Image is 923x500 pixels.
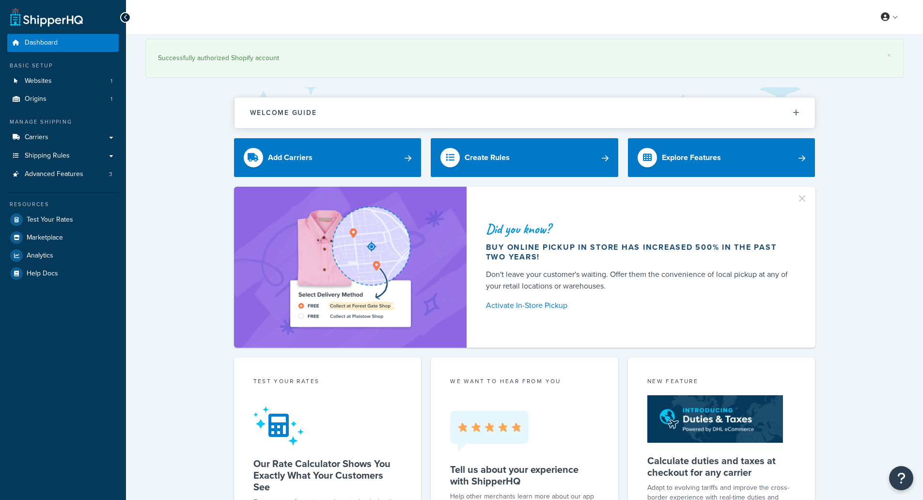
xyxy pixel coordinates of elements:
img: ad-shirt-map-b0359fc47e01cab431d101c4b569394f6a03f54285957d908178d52f29eb9668.png [263,201,438,333]
div: New Feature [647,377,796,388]
a: Carriers [7,129,119,146]
button: Open Resource Center [889,466,913,490]
span: Dashboard [25,39,58,47]
div: Don't leave your customer's waiting. Offer them the convenience of local pickup at any of your re... [486,269,792,292]
a: Marketplace [7,229,119,246]
h5: Calculate duties and taxes at checkout for any carrier [647,455,796,478]
span: 1 [110,77,112,85]
a: Analytics [7,247,119,264]
a: Create Rules [431,138,618,177]
li: Advanced Features [7,165,119,183]
div: Test your rates [253,377,402,388]
a: Explore Features [628,138,815,177]
a: Shipping Rules [7,147,119,165]
div: Explore Features [662,151,721,164]
li: Websites [7,72,119,90]
span: Carriers [25,133,48,142]
div: Successfully authorized Shopify account [158,51,891,65]
div: Manage Shipping [7,118,119,126]
span: 3 [109,170,112,178]
span: Marketplace [27,234,63,242]
a: Advanced Features3 [7,165,119,183]
h5: Tell us about your experience with ShipperHQ [450,464,599,487]
a: Origins1 [7,90,119,108]
div: Add Carriers [268,151,313,164]
div: Basic Setup [7,62,119,70]
span: 1 [110,95,112,103]
a: Test Your Rates [7,211,119,228]
span: Analytics [27,252,53,260]
li: Origins [7,90,119,108]
a: Help Docs [7,265,119,282]
a: Websites1 [7,72,119,90]
h2: Welcome Guide [250,109,317,116]
span: Websites [25,77,52,85]
p: we want to hear from you [450,377,599,386]
a: Add Carriers [234,138,422,177]
button: Welcome Guide [235,97,815,128]
a: × [887,51,891,59]
span: Origins [25,95,47,103]
span: Test Your Rates [27,216,73,224]
div: Create Rules [465,151,510,164]
a: Dashboard [7,34,119,52]
span: Advanced Features [25,170,83,178]
div: Resources [7,200,119,209]
span: Help Docs [27,270,58,278]
div: Did you know? [486,222,792,236]
a: Activate In-Store Pickup [486,299,792,312]
div: Buy online pickup in store has increased 500% in the past two years! [486,242,792,262]
h5: Our Rate Calculator Shows You Exactly What Your Customers See [253,458,402,493]
span: Shipping Rules [25,152,70,160]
